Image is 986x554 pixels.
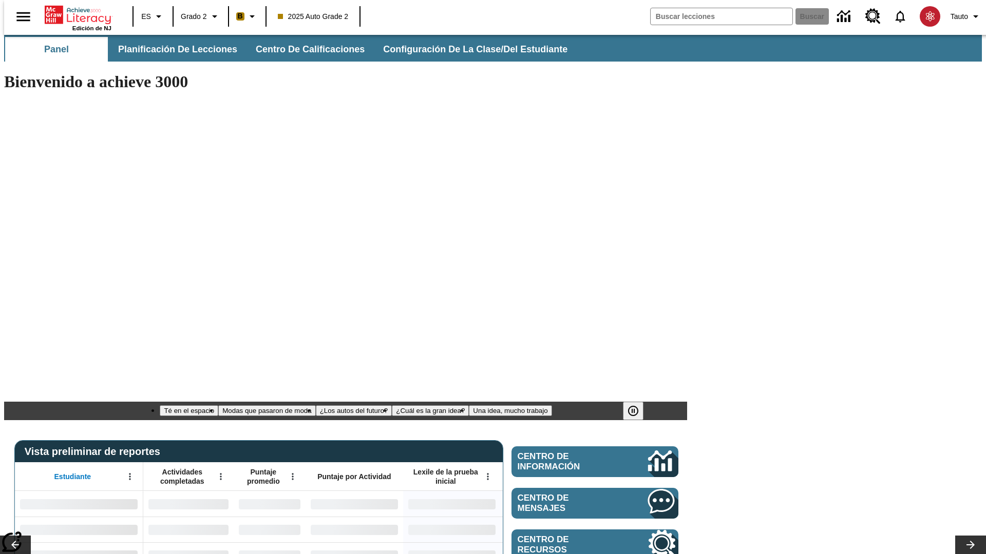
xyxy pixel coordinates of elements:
[148,467,216,486] span: Actividades completadas
[141,11,151,22] span: ES
[234,517,306,542] div: Sin datos,
[651,8,792,25] input: Buscar campo
[44,44,69,55] span: Panel
[623,402,643,420] button: Pausar
[45,5,111,25] a: Portada
[951,11,968,22] span: Tauto
[511,488,678,519] a: Centro de mensajes
[518,451,614,472] span: Centro de información
[8,2,39,32] button: Abrir el menú lateral
[317,472,391,481] span: Puntaje por Actividad
[232,7,262,26] button: Boost El color de la clase es anaranjado claro. Cambiar el color de la clase.
[887,3,914,30] a: Notificaciones
[285,469,300,484] button: Abrir menú
[914,3,946,30] button: Escoja un nuevo avatar
[177,7,225,26] button: Grado: Grado 2, Elige un grado
[392,405,469,416] button: Diapositiva 4 ¿Cuál es la gran idea?
[278,11,349,22] span: 2025 Auto Grade 2
[408,467,483,486] span: Lexile de la prueba inicial
[248,37,373,62] button: Centro de calificaciones
[5,37,108,62] button: Panel
[920,6,940,27] img: avatar image
[137,7,169,26] button: Lenguaje: ES, Selecciona un idioma
[238,10,243,23] span: B
[469,405,552,416] button: Diapositiva 5 Una idea, mucho trabajo
[480,469,496,484] button: Abrir menú
[4,35,982,62] div: Subbarra de navegación
[213,469,229,484] button: Abrir menú
[256,44,365,55] span: Centro de calificaciones
[143,517,234,542] div: Sin datos,
[54,472,91,481] span: Estudiante
[122,469,138,484] button: Abrir menú
[118,44,237,55] span: Planificación de lecciones
[239,467,288,486] span: Puntaje promedio
[218,405,315,416] button: Diapositiva 2 Modas que pasaron de moda
[4,37,577,62] div: Subbarra de navegación
[831,3,859,31] a: Centro de información
[234,491,306,517] div: Sin datos,
[375,37,576,62] button: Configuración de la clase/del estudiante
[316,405,392,416] button: Diapositiva 3 ¿Los autos del futuro?
[25,446,165,458] span: Vista preliminar de reportes
[110,37,245,62] button: Planificación de lecciones
[45,4,111,31] div: Portada
[518,493,617,513] span: Centro de mensajes
[143,491,234,517] div: Sin datos,
[383,44,567,55] span: Configuración de la clase/del estudiante
[859,3,887,30] a: Centro de recursos, Se abrirá en una pestaña nueva.
[72,25,111,31] span: Edición de NJ
[160,405,218,416] button: Diapositiva 1 Té en el espacio
[181,11,207,22] span: Grado 2
[4,72,687,91] h1: Bienvenido a achieve 3000
[623,402,654,420] div: Pausar
[511,446,678,477] a: Centro de información
[946,7,986,26] button: Perfil/Configuración
[955,536,986,554] button: Carrusel de lecciones, seguir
